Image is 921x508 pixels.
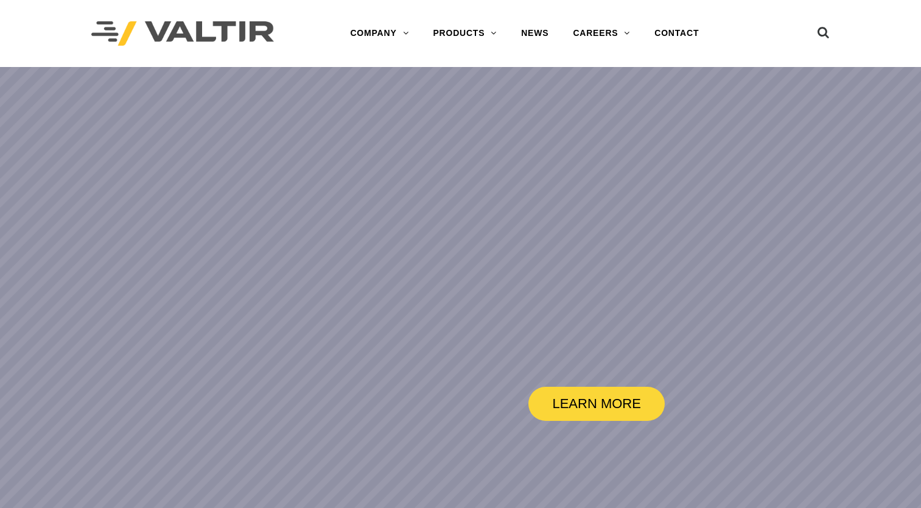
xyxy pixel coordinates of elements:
a: COMPANY [338,21,421,46]
a: CONTACT [642,21,711,46]
a: PRODUCTS [421,21,509,46]
a: LEARN MORE [528,387,665,421]
a: CAREERS [561,21,642,46]
a: NEWS [509,21,561,46]
img: Valtir [91,21,274,46]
